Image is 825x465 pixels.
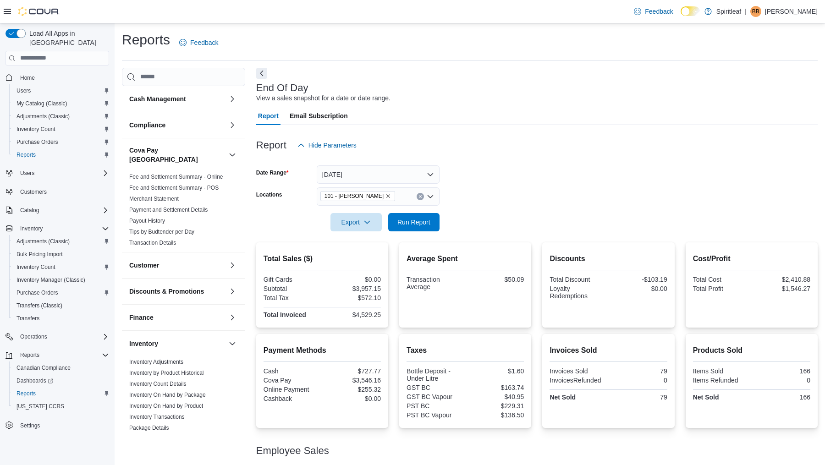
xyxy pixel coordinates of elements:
[693,345,810,356] h2: Products Sold
[20,225,43,232] span: Inventory
[16,331,51,342] button: Operations
[16,238,70,245] span: Adjustments (Classic)
[324,311,381,318] div: $4,529.25
[407,411,463,419] div: PST BC Vapour
[753,276,810,283] div: $2,410.88
[407,367,463,382] div: Bottle Deposit - Under Litre
[716,6,741,17] p: Spiritleaf
[129,184,219,191] span: Fee and Settlement Summary - POS
[13,249,109,260] span: Bulk Pricing Import
[16,403,64,410] span: [US_STATE] CCRS
[13,274,89,285] a: Inventory Manager (Classic)
[308,141,357,150] span: Hide Parameters
[122,31,170,49] h1: Reports
[550,285,606,300] div: Loyalty Redemptions
[129,207,208,213] a: Payment and Settlement Details
[745,6,747,17] p: |
[13,98,71,109] a: My Catalog (Classic)
[256,68,267,79] button: Next
[16,350,43,361] button: Reports
[227,120,238,131] button: Compliance
[129,425,169,431] a: Package Details
[693,285,750,292] div: Total Profit
[129,228,194,235] span: Tips by Budtender per Day
[13,362,74,373] a: Canadian Compliance
[13,98,109,109] span: My Catalog (Classic)
[129,370,204,376] a: Inventory by Product Historical
[16,87,31,94] span: Users
[9,312,113,325] button: Transfers
[258,107,279,125] span: Report
[2,418,113,432] button: Settings
[16,126,55,133] span: Inventory Count
[550,394,576,401] strong: Net Sold
[681,6,700,16] input: Dark Mode
[256,169,289,176] label: Date Range
[693,367,750,375] div: Items Sold
[16,331,109,342] span: Operations
[129,94,225,104] button: Cash Management
[16,186,50,197] a: Customers
[753,285,810,292] div: $1,546.27
[16,364,71,372] span: Canadian Compliance
[610,276,667,283] div: -$103.19
[2,349,113,361] button: Reports
[324,386,381,393] div: $255.32
[467,384,524,391] div: $163.74
[13,236,73,247] a: Adjustments (Classic)
[129,206,208,213] span: Payment and Settlement Details
[2,330,113,343] button: Operations
[13,236,109,247] span: Adjustments (Classic)
[129,217,165,224] span: Payout History
[129,339,225,348] button: Inventory
[324,367,381,375] div: $727.77
[129,287,225,296] button: Discounts & Promotions
[13,313,43,324] a: Transfers
[129,359,183,365] a: Inventory Adjustments
[16,100,67,107] span: My Catalog (Classic)
[753,367,810,375] div: 166
[13,287,109,298] span: Purchase Orders
[227,286,238,297] button: Discounts & Promotions
[264,377,320,384] div: Cova Pay
[129,218,165,224] a: Payout History
[129,313,225,322] button: Finance
[550,253,667,264] h2: Discounts
[630,2,676,21] a: Feedback
[752,6,759,17] span: BB
[13,375,109,386] span: Dashboards
[129,174,223,180] a: Fee and Settlement Summary - Online
[324,377,381,384] div: $3,546.16
[765,6,818,17] p: [PERSON_NAME]
[264,345,381,356] h2: Payment Methods
[610,394,667,401] div: 79
[407,253,524,264] h2: Average Spent
[610,367,667,375] div: 79
[13,149,39,160] a: Reports
[324,285,381,292] div: $3,957.15
[264,367,320,375] div: Cash
[13,137,62,148] a: Purchase Orders
[129,339,158,348] h3: Inventory
[264,395,320,402] div: Cashback
[13,401,68,412] a: [US_STATE] CCRS
[467,411,524,419] div: $136.50
[16,113,70,120] span: Adjustments (Classic)
[16,251,63,258] span: Bulk Pricing Import
[693,276,750,283] div: Total Cost
[9,110,113,123] button: Adjustments (Classic)
[256,82,308,93] h3: End Of Day
[9,148,113,161] button: Reports
[256,445,329,456] h3: Employee Sales
[129,239,176,246] span: Transaction Details
[9,361,113,374] button: Canadian Compliance
[9,248,113,261] button: Bulk Pricing Import
[16,205,109,216] span: Catalog
[427,193,434,200] button: Open list of options
[227,260,238,271] button: Customer
[324,191,384,201] span: 101 - [PERSON_NAME]
[16,72,38,83] a: Home
[467,393,524,400] div: $40.95
[13,375,57,386] a: Dashboards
